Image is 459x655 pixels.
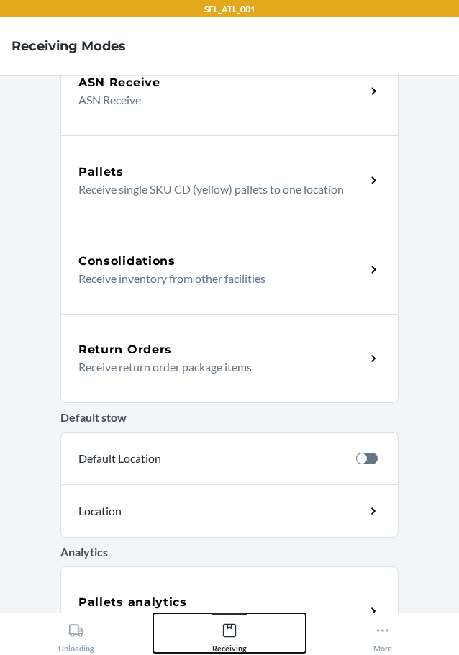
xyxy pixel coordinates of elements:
[78,270,354,287] p: Receive inventory from other facilities
[60,543,399,561] p: Analytics
[306,613,459,653] button: More
[60,135,399,225] a: PalletsReceive single SKU CD (yellow) pallets to one location
[58,617,94,653] div: Unloading
[212,617,247,653] div: Receiving
[78,341,172,358] h5: Return Orders
[78,74,160,91] h5: ASN Receive
[60,225,399,314] a: ConsolidationsReceive inventory from other facilities
[60,314,399,403] a: Return OrdersReceive return order package items
[153,613,306,653] button: Receiving
[78,358,354,376] p: Receive return order package items
[204,3,255,16] p: SFL_ATL_001
[60,409,399,426] p: Default stow
[60,46,399,135] a: ASN ReceiveASN Receive
[78,253,176,270] h5: Consolidations
[373,617,392,653] div: More
[78,502,248,520] p: Location
[78,181,354,198] p: Receive single SKU CD (yellow) pallets to one location
[60,484,399,538] a: Location
[78,611,354,628] p: Pallet Receiving insights
[78,594,187,611] h5: Pallets analytics
[78,450,345,467] p: Default Location
[78,91,354,109] p: ASN Receive
[12,37,126,55] h4: Receiving Modes
[78,163,124,181] h5: Pallets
